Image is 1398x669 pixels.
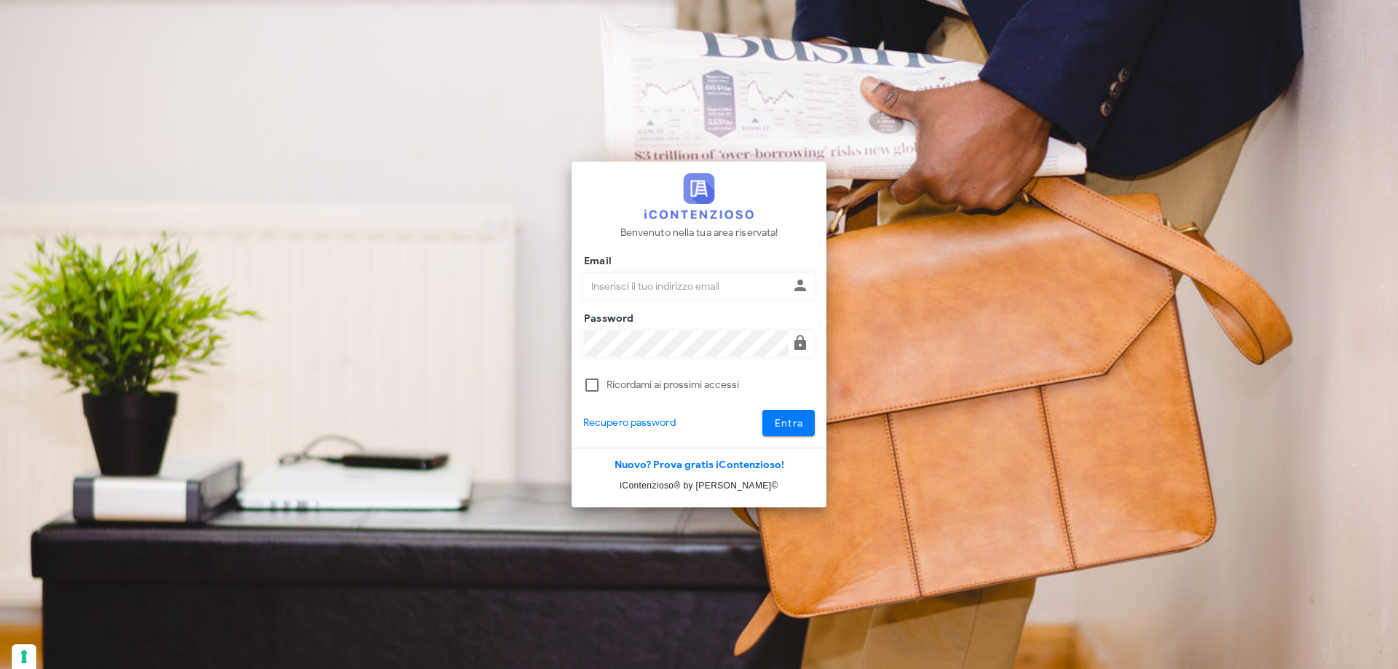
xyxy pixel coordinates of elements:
label: Ricordami ai prossimi accessi [607,378,815,392]
input: Inserisci il tuo indirizzo email [584,274,789,298]
button: Entra [762,410,815,436]
p: iContenzioso® by [PERSON_NAME]© [572,478,826,493]
button: Le tue preferenze relative al consenso per le tecnologie di tracciamento [12,644,36,669]
p: Benvenuto nella tua area riservata! [620,225,778,241]
a: Recupero password [583,415,676,431]
label: Password [580,312,634,326]
span: Entra [774,417,804,429]
a: Nuovo? Prova gratis iContenzioso! [615,459,784,471]
label: Email [580,254,612,269]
